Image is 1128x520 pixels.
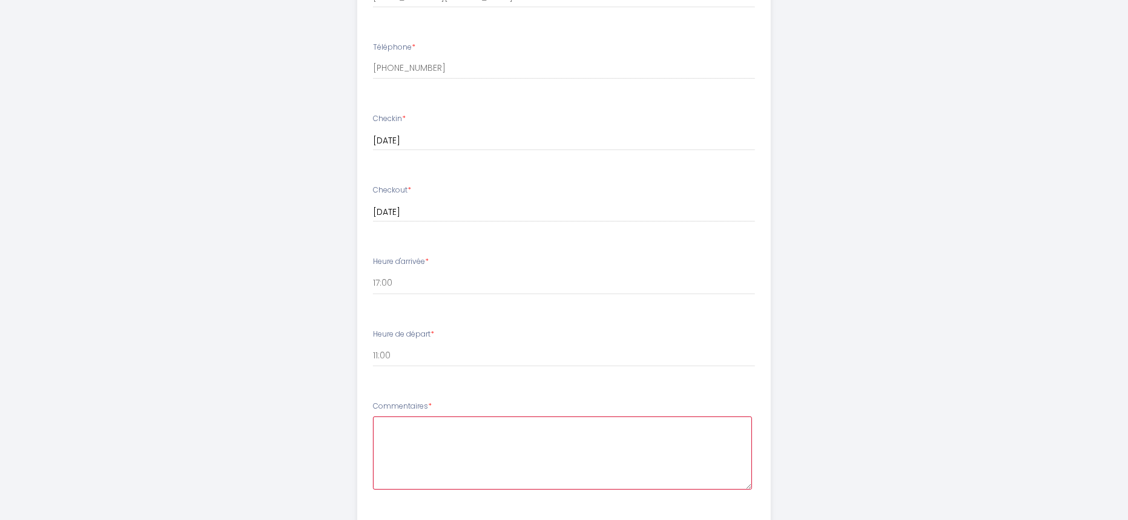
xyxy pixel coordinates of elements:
label: Heure de départ [373,329,434,340]
label: Checkin [373,113,406,125]
label: Checkout [373,185,411,196]
label: Heure d'arrivée [373,256,429,268]
label: Commentaires [373,401,432,412]
label: Téléphone [373,42,415,53]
